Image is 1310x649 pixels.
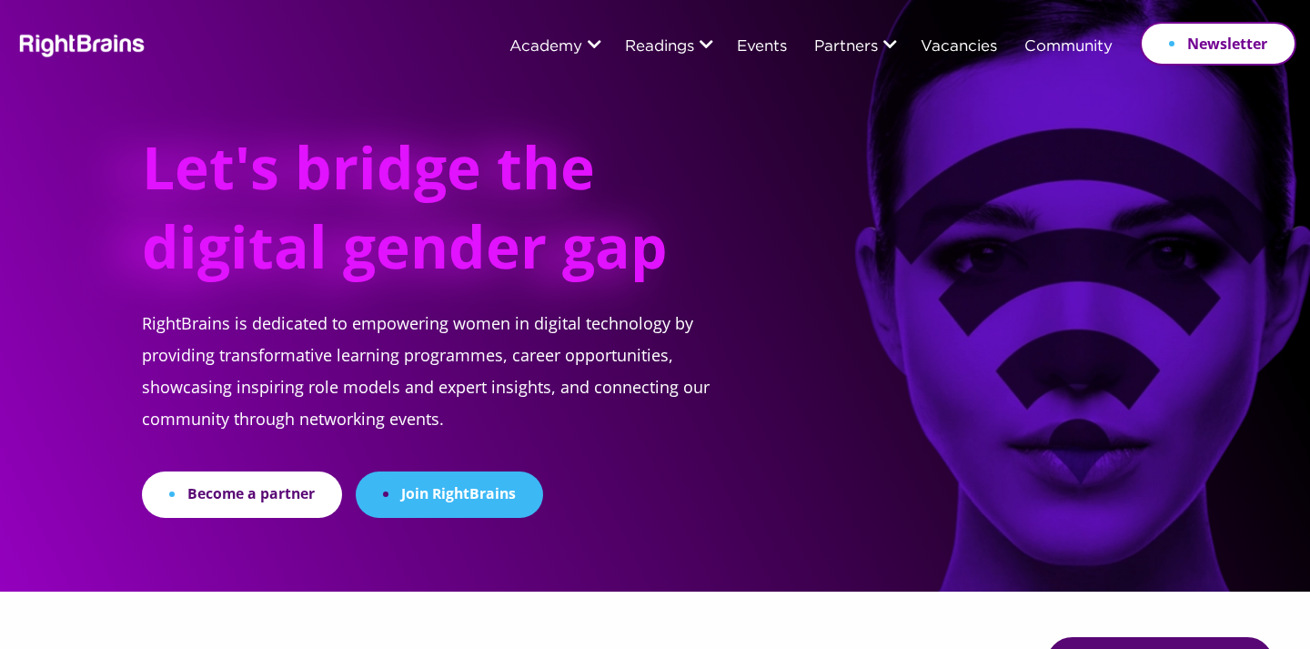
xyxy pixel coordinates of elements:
[142,308,753,472] p: RightBrains is dedicated to empowering women in digital technology by providing transformative le...
[625,39,694,56] a: Readings
[814,39,878,56] a: Partners
[509,39,582,56] a: Academy
[142,127,687,308] h1: Let's bridge the digital gender gap
[14,31,146,57] img: Rightbrains
[1024,39,1113,56] a: Community
[737,39,787,56] a: Events
[921,39,997,56] a: Vacancies
[142,472,342,518] a: Become a partner
[356,472,543,518] a: Join RightBrains
[1140,22,1296,66] a: Newsletter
